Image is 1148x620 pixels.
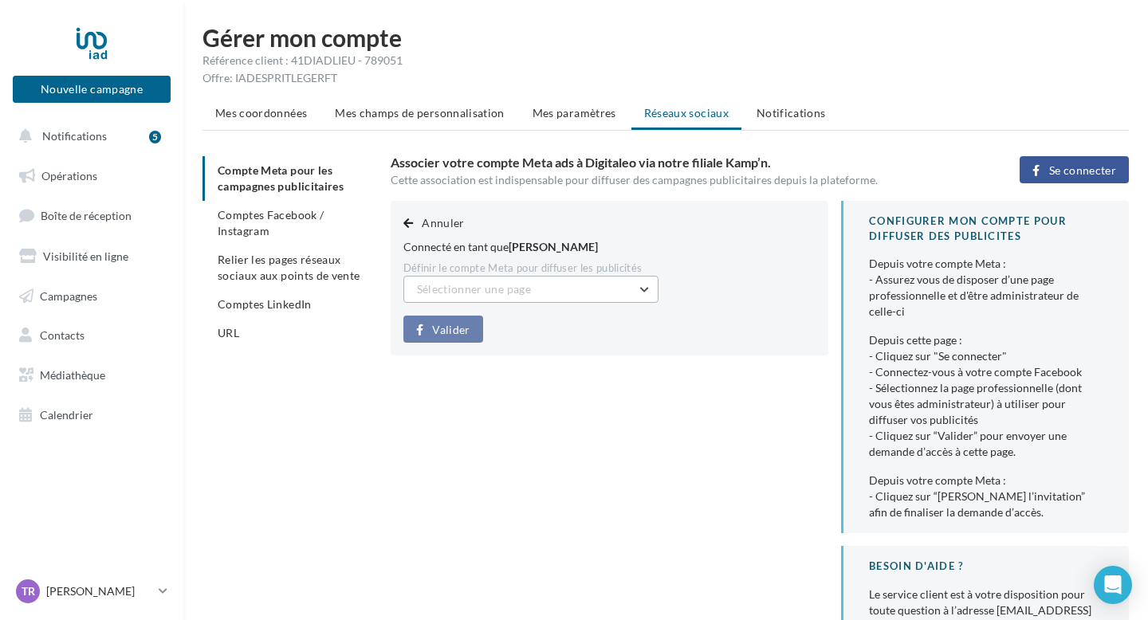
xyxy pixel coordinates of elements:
[757,106,826,120] span: Notifications
[218,326,239,339] span: URL
[10,159,174,193] a: Opérations
[403,239,816,255] div: Connecté en tant que
[403,261,816,276] div: Définir le compte Meta pour diffuser les publicités
[403,276,659,303] button: Sélectionner une page
[40,328,85,342] span: Contacts
[10,319,174,352] a: Contacts
[1094,566,1132,604] div: Open Intercom Messenger
[10,240,174,273] a: Visibilité en ligne
[218,208,324,237] span: Comptes Facebook / Instagram
[46,583,152,599] p: [PERSON_NAME]
[432,324,470,336] span: Valider
[40,368,105,382] span: Médiathèque
[403,214,471,233] button: Annuler
[22,583,35,599] span: TR
[202,70,1129,86] div: Offre: IADESPRITLEGERFT
[41,169,97,182] span: Opérations
[391,156,979,169] h3: Associer votre compte Meta ads à Digitaleo via notre filiale Kamp’n.
[10,398,174,432] a: Calendrier
[10,280,174,313] a: Campagnes
[869,256,1103,320] div: Depuis votre compte Meta : - Assurez vous de disposer d’une page professionnelle et d'être admini...
[149,131,161,143] div: 5
[1049,164,1116,177] span: Se connecter
[335,106,505,120] span: Mes champs de personnalisation
[509,240,598,253] span: [PERSON_NAME]
[202,53,1129,69] div: Référence client : 41DIADLIEU - 789051
[215,106,307,120] span: Mes coordonnées
[422,216,464,230] span: Annuler
[218,253,360,282] span: Relier les pages réseaux sociaux aux points de vente
[403,316,483,343] button: Valider
[417,282,531,296] span: Sélectionner une page
[869,473,1103,520] div: Depuis votre compte Meta : - Cliquez sur “[PERSON_NAME] l’invitation” afin de finaliser la demand...
[40,408,93,422] span: Calendrier
[40,288,97,302] span: Campagnes
[533,106,616,120] span: Mes paramètres
[202,26,1129,49] h1: Gérer mon compte
[10,359,174,392] a: Médiathèque
[41,209,132,222] span: Boîte de réception
[43,249,128,263] span: Visibilité en ligne
[869,332,1103,460] div: Depuis cette page : - Cliquez sur "Se connecter" - Connectez-vous à votre compte Facebook - Sélec...
[10,198,174,233] a: Boîte de réception
[13,576,171,606] a: TR [PERSON_NAME]
[1020,156,1129,183] button: Se connecter
[42,129,107,143] span: Notifications
[10,120,167,153] button: Notifications 5
[869,559,1103,574] div: BESOIN D'AIDE ?
[218,297,312,311] span: Comptes LinkedIn
[13,76,171,103] button: Nouvelle campagne
[869,214,1103,243] div: CONFIGURER MON COMPTE POUR DIFFUSER DES PUBLICITES
[391,172,979,188] div: Cette association est indispensable pour diffuser des campagnes publicitaires depuis la plateforme.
